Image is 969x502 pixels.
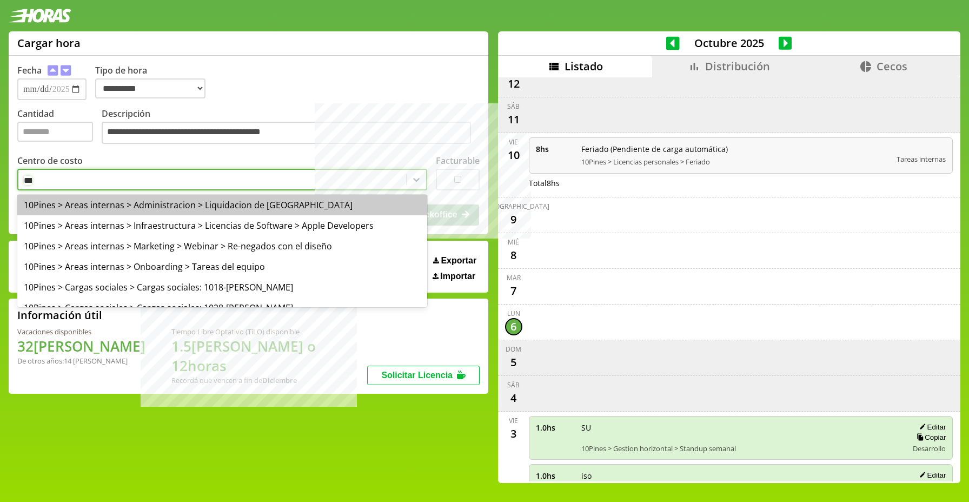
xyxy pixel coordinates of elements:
span: Distribución [705,59,770,74]
div: 10Pines > Areas internas > Administracion > Liquidacion de [GEOGRAPHIC_DATA] [17,195,427,215]
div: Vacaciones disponibles [17,327,145,336]
button: Copiar [913,433,946,442]
div: 3 [505,425,522,442]
h1: Cargar hora [17,36,81,50]
div: 5 [505,354,522,371]
div: mié [508,237,519,247]
textarea: Descripción [102,122,471,144]
div: 10Pines > Areas internas > Onboarding > Tareas del equipo [17,256,427,277]
div: 4 [505,389,522,407]
div: 10Pines > Cargas sociales > Cargas sociales: 1028-[PERSON_NAME] [17,298,427,318]
div: sáb [507,102,520,111]
div: 10 [505,147,522,164]
span: 10Pines > Licencias personales > Feriado [581,157,890,167]
span: Desarrollo [913,444,946,453]
div: 12 [505,75,522,93]
div: Total 8 hs [529,178,953,188]
div: 10Pines > Areas internas > Marketing > Webinar > Re-negados con el diseño [17,236,427,256]
input: Cantidad [17,122,93,142]
select: Tipo de hora [95,78,205,98]
div: sáb [507,380,520,389]
span: Cecos [877,59,907,74]
div: mar [507,273,521,282]
label: Cantidad [17,108,102,147]
span: SU [581,422,901,433]
label: Facturable [436,155,480,167]
h2: Información útil [17,308,102,322]
span: 10Pines > Gestion horizontal > Standup semanal [581,444,901,453]
div: 6 [505,318,522,335]
label: Tipo de hora [95,64,214,100]
button: Exportar [430,255,480,266]
div: 10Pines > Areas internas > Infraestructura > Licencias de Software > Apple Developers [17,215,427,236]
div: scrollable content [498,77,960,482]
b: Diciembre [262,375,297,385]
button: Editar [916,471,946,480]
span: Importar [440,272,475,281]
div: vie [509,416,518,425]
button: Editar [916,422,946,432]
span: Feriado (Pendiente de carga automática) [581,144,890,154]
label: Centro de costo [17,155,83,167]
span: Tareas internas [897,154,946,164]
div: Tiempo Libre Optativo (TiLO) disponible [171,327,367,336]
span: iso [581,471,901,481]
div: De otros años: 14 [PERSON_NAME] [17,356,145,366]
div: lun [507,309,520,318]
span: Octubre 2025 [680,36,779,50]
span: 1.0 hs [536,422,574,433]
span: Listado [565,59,603,74]
span: 8 hs [536,144,574,154]
h1: 32 [PERSON_NAME] [17,336,145,356]
div: 8 [505,247,522,264]
div: 7 [505,282,522,300]
div: Recordá que vencen a fin de [171,375,367,385]
h1: 1.5 [PERSON_NAME] o 12 horas [171,336,367,375]
img: logotipo [9,9,71,23]
span: 1.0 hs [536,471,574,481]
div: vie [509,137,518,147]
span: Solicitar Licencia [381,371,453,380]
label: Descripción [102,108,480,147]
div: [DEMOGRAPHIC_DATA] [478,202,549,211]
div: 9 [505,211,522,228]
button: Solicitar Licencia [367,366,480,385]
div: dom [506,345,521,354]
span: Exportar [441,256,476,266]
div: 11 [505,111,522,128]
label: Fecha [17,64,42,76]
div: 10Pines > Cargas sociales > Cargas sociales: 1018-[PERSON_NAME] [17,277,427,298]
